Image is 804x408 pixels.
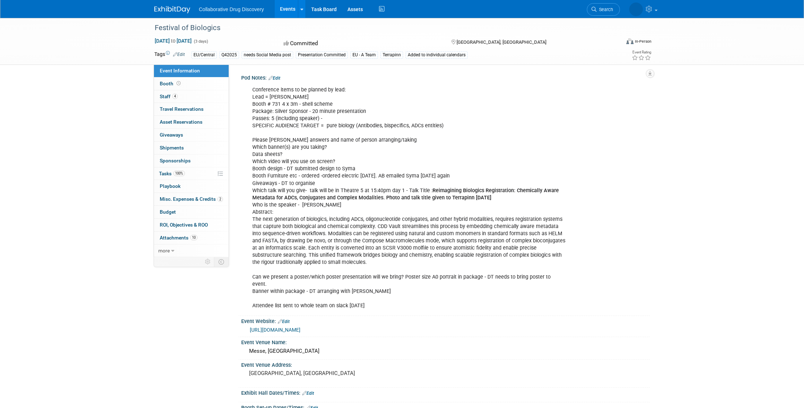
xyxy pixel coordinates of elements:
[154,77,229,90] a: Booth
[219,51,239,59] div: Q42025
[635,39,651,44] div: In-Person
[242,51,293,59] div: needs Social Media post
[597,7,613,12] span: Search
[193,39,208,44] span: (3 days)
[154,103,229,115] a: Travel Reservations
[175,81,182,86] span: Booth not reserved yet
[160,209,176,215] span: Budget
[629,3,643,16] img: Dimitris Tsionos
[296,51,348,59] div: Presentation Committed
[160,145,184,151] span: Shipments
[154,155,229,167] a: Sponsorships
[154,90,229,103] a: Staff4
[160,68,200,73] span: Event Information
[247,83,571,313] div: Conference items to be planned by lead: Lead = [PERSON_NAME] Booth # 731 4 x 3m - shell scheme Pa...
[158,248,170,253] span: more
[160,158,191,163] span: Sponsorships
[154,129,229,141] a: Giveaways
[154,180,229,193] a: Playbook
[159,171,185,176] span: Tasks
[152,22,609,34] div: Festival of Biologics
[154,6,190,13] img: ExhibitDay
[241,316,650,325] div: Event Website:
[350,51,378,59] div: EU - A Team
[160,94,178,99] span: Staff
[154,206,229,218] a: Budget
[154,65,229,77] a: Event Information
[173,171,185,176] span: 100%
[281,37,440,50] div: Committed
[154,116,229,128] a: Asset Reservations
[172,94,178,99] span: 4
[626,38,634,44] img: Format-Inperson.png
[170,38,177,44] span: to
[191,51,217,59] div: EU/Central
[154,193,229,205] a: Misc. Expenses & Credits2
[632,51,651,54] div: Event Rating
[154,219,229,231] a: ROI, Objectives & ROO
[173,52,185,57] a: Edit
[160,196,223,202] span: Misc. Expenses & Credits
[587,3,620,16] a: Search
[160,106,204,112] span: Travel Reservations
[268,76,280,81] a: Edit
[160,119,202,125] span: Asset Reservations
[154,245,229,257] a: more
[160,235,197,241] span: Attachments
[218,196,223,202] span: 2
[154,51,185,59] td: Tags
[154,167,229,180] a: Tasks100%
[241,72,650,82] div: Pod Notes:
[380,51,403,59] div: Terrapinn
[214,257,229,266] td: Toggle Event Tabs
[241,360,650,369] div: Event Venue Address:
[154,142,229,154] a: Shipments
[202,257,214,266] td: Personalize Event Tab Strip
[160,183,181,189] span: Playbook
[457,39,546,45] span: [GEOGRAPHIC_DATA], [GEOGRAPHIC_DATA]
[578,37,651,48] div: Event Format
[302,391,314,396] a: Edit
[406,51,468,59] div: Added to individual calendars
[247,346,644,357] div: Messe, [GEOGRAPHIC_DATA]
[241,388,650,397] div: Exhibit Hall Dates/Times:
[278,319,290,324] a: Edit
[160,222,208,228] span: ROI, Objectives & ROO
[190,235,197,240] span: 10
[154,38,192,44] span: [DATE] [DATE]
[160,81,182,86] span: Booth
[199,6,264,12] span: Collaborative Drug Discovery
[154,232,229,244] a: Attachments10
[249,370,403,376] pre: [GEOGRAPHIC_DATA], [GEOGRAPHIC_DATA]
[250,327,300,333] a: [URL][DOMAIN_NAME]
[160,132,183,138] span: Giveaways
[241,337,650,346] div: Event Venue Name:
[252,188,559,201] b: Reimagining Biologics Registration: Chemically Aware Metadata for ADCs, Conjugates and Complex Mo...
